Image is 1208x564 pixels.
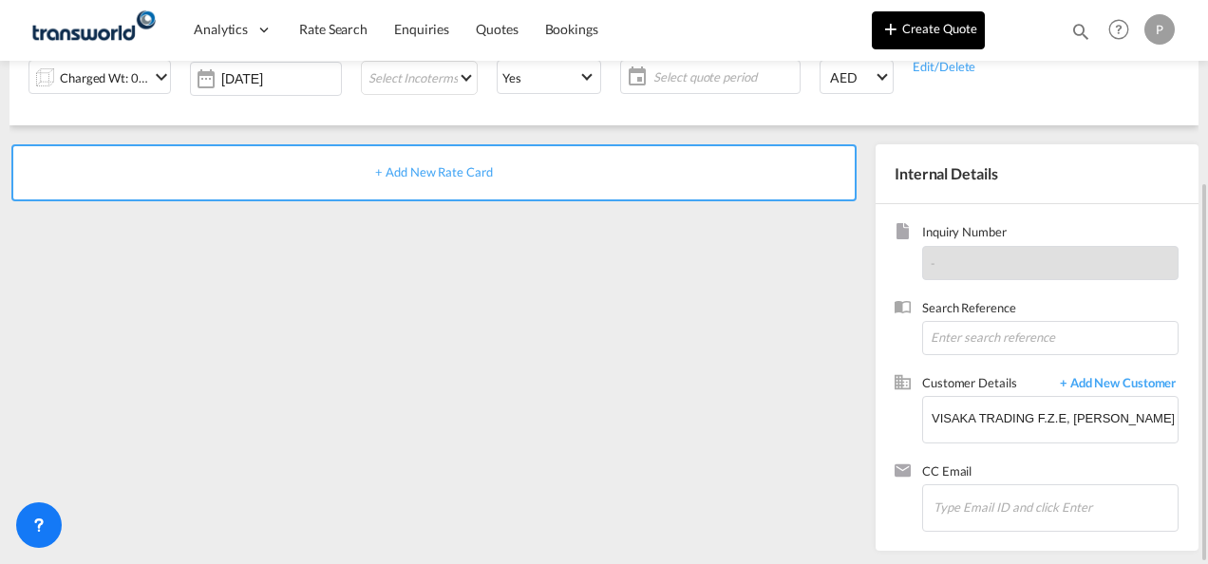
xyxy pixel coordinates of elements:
[879,17,902,40] md-icon: icon-plus 400-fg
[502,70,521,85] div: Yes
[497,60,601,94] md-select: Select Customs: Yes
[221,71,341,86] input: Select
[653,68,795,85] span: Select quote period
[913,56,1030,75] div: Edit/Delete
[934,487,1123,527] input: Chips input.
[1144,14,1175,45] div: P
[394,21,449,37] span: Enquiries
[194,20,248,39] span: Analytics
[931,255,935,271] span: -
[922,462,1179,484] span: CC Email
[1103,13,1135,46] span: Help
[922,374,1050,396] span: Customer Details
[299,21,368,37] span: Rate Search
[1070,21,1091,49] div: icon-magnify
[1103,13,1144,47] div: Help
[830,68,874,87] span: AED
[11,144,857,201] div: + Add New Rate Card
[876,144,1199,203] div: Internal Details
[60,65,149,91] div: Charged Wt: 0.00 W/M
[931,485,1178,527] md-chips-wrap: Chips container. Enter the text area, then type text, and press enter to add a chip.
[28,60,171,94] div: Charged Wt: 0.00 W/Micon-chevron-down
[621,66,644,88] md-icon: icon-calendar
[28,9,157,51] img: f753ae806dec11f0841701cdfdf085c0.png
[922,321,1179,355] input: Enter search reference
[820,60,894,94] md-select: Select Currency: د.إ AEDUnited Arab Emirates Dirham
[150,66,173,88] md-icon: icon-chevron-down
[872,11,985,49] button: icon-plus 400-fgCreate Quote
[1070,21,1091,42] md-icon: icon-magnify
[922,299,1179,321] span: Search Reference
[545,21,598,37] span: Bookings
[476,21,518,37] span: Quotes
[375,164,492,179] span: + Add New Rate Card
[649,64,800,90] span: Select quote period
[361,61,478,95] md-select: Select Incoterms
[1050,374,1179,396] span: + Add New Customer
[922,223,1179,245] span: Inquiry Number
[932,397,1178,440] input: Enter Customer Details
